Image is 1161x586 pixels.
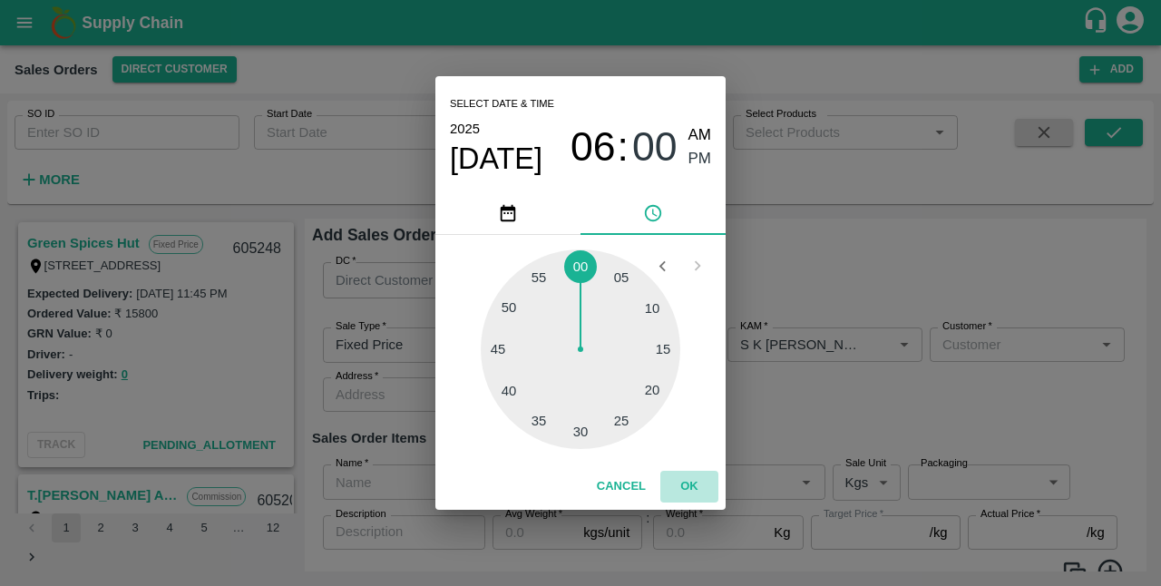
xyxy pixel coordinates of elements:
button: 06 [571,123,616,171]
span: : [618,123,629,171]
button: 00 [632,123,678,171]
button: Cancel [590,471,653,503]
button: pick date [435,191,580,235]
button: [DATE] [450,141,542,177]
button: pick time [580,191,726,235]
button: OK [660,471,718,503]
span: Select date & time [450,91,554,118]
button: PM [688,147,712,171]
button: AM [688,123,712,148]
button: Open previous view [645,249,679,283]
button: 2025 [450,117,480,141]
